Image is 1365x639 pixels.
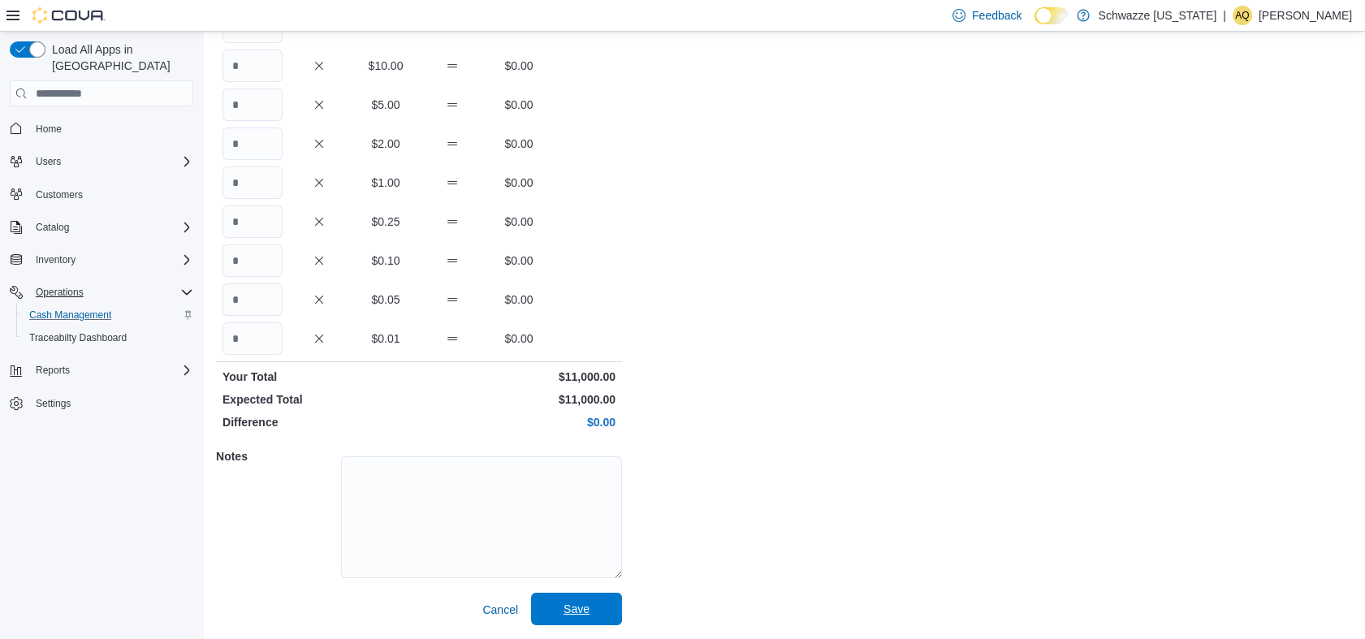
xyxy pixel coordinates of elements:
[489,136,549,152] p: $0.00
[222,89,283,121] input: Quantity
[972,7,1022,24] span: Feedback
[489,175,549,191] p: $0.00
[3,248,200,271] button: Inventory
[531,593,622,625] button: Save
[489,97,549,113] p: $0.00
[29,218,76,237] button: Catalog
[489,214,549,230] p: $0.00
[222,322,283,355] input: Quantity
[32,7,106,24] img: Cova
[216,440,338,473] h5: Notes
[1223,6,1226,25] p: |
[29,394,77,413] a: Settings
[29,361,193,380] span: Reports
[222,414,416,430] p: Difference
[36,286,84,299] span: Operations
[489,253,549,269] p: $0.00
[222,50,283,82] input: Quantity
[356,253,416,269] p: $0.10
[29,184,193,205] span: Customers
[29,185,89,205] a: Customers
[356,58,416,74] p: $10.00
[422,414,616,430] p: $0.00
[16,326,200,349] button: Traceabilty Dashboard
[1035,7,1069,24] input: Dark Mode
[36,397,71,410] span: Settings
[3,150,200,173] button: Users
[36,253,76,266] span: Inventory
[16,304,200,326] button: Cash Management
[29,152,193,171] span: Users
[3,116,200,140] button: Home
[222,369,416,385] p: Your Total
[222,391,416,408] p: Expected Total
[356,175,416,191] p: $1.00
[36,123,62,136] span: Home
[45,41,193,74] span: Load All Apps in [GEOGRAPHIC_DATA]
[29,361,76,380] button: Reports
[36,188,83,201] span: Customers
[1098,6,1216,25] p: Schwazze [US_STATE]
[356,330,416,347] p: $0.01
[29,283,193,302] span: Operations
[222,166,283,199] input: Quantity
[36,364,70,377] span: Reports
[422,369,616,385] p: $11,000.00
[356,214,416,230] p: $0.25
[3,391,200,415] button: Settings
[29,250,82,270] button: Inventory
[3,183,200,206] button: Customers
[29,218,193,237] span: Catalog
[23,305,193,325] span: Cash Management
[10,110,193,457] nav: Complex example
[36,221,69,234] span: Catalog
[356,136,416,152] p: $2.00
[489,291,549,308] p: $0.00
[3,281,200,304] button: Operations
[1259,6,1352,25] p: [PERSON_NAME]
[29,331,127,344] span: Traceabilty Dashboard
[36,155,61,168] span: Users
[29,152,67,171] button: Users
[564,601,590,617] span: Save
[29,283,90,302] button: Operations
[29,393,193,413] span: Settings
[222,205,283,238] input: Quantity
[222,283,283,316] input: Quantity
[1235,6,1249,25] span: AQ
[23,328,193,348] span: Traceabilty Dashboard
[222,244,283,277] input: Quantity
[356,97,416,113] p: $5.00
[23,305,118,325] a: Cash Management
[23,328,133,348] a: Traceabilty Dashboard
[3,216,200,239] button: Catalog
[489,330,549,347] p: $0.00
[482,602,518,618] span: Cancel
[1233,6,1252,25] div: Anastasia Queen
[356,291,416,308] p: $0.05
[222,127,283,160] input: Quantity
[3,359,200,382] button: Reports
[29,119,68,139] a: Home
[489,58,549,74] p: $0.00
[29,250,193,270] span: Inventory
[29,309,111,322] span: Cash Management
[422,391,616,408] p: $11,000.00
[476,594,525,626] button: Cancel
[29,118,193,138] span: Home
